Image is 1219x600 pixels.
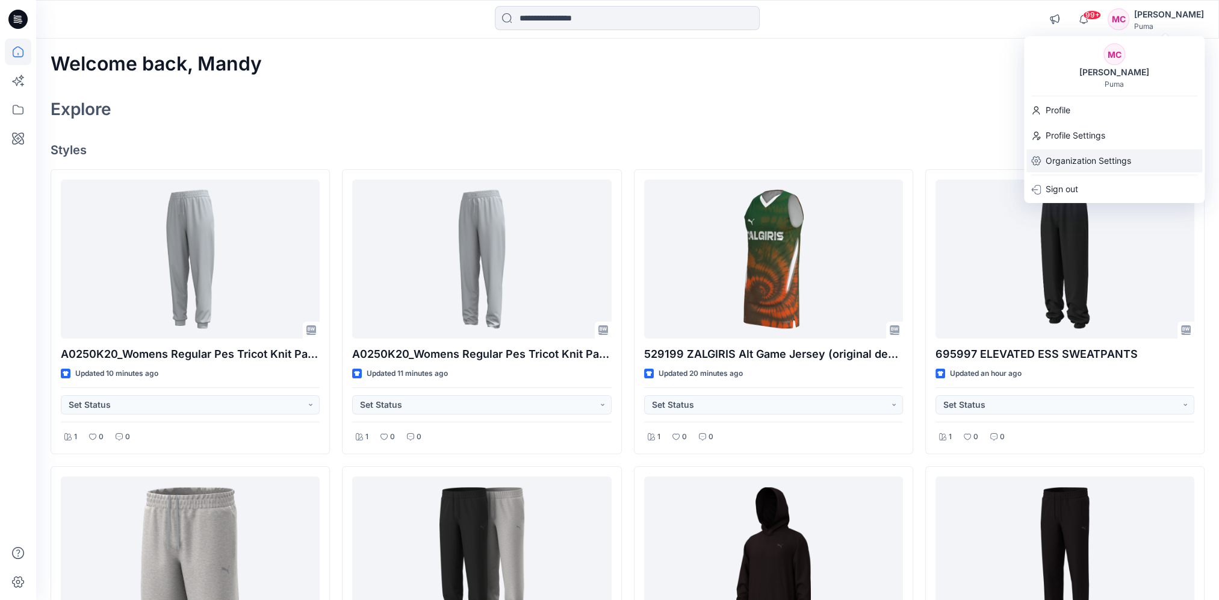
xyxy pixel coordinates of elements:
p: Updated an hour ago [950,367,1022,380]
div: [PERSON_NAME] [1134,7,1204,22]
span: 99+ [1083,10,1101,20]
p: 0 [417,431,421,443]
p: 0 [682,431,687,443]
p: 0 [99,431,104,443]
p: 1 [74,431,77,443]
div: Puma [1134,22,1204,31]
p: 0 [973,431,978,443]
p: 1 [657,431,660,443]
p: A0250K20_Womens Regular Pes Tricot Knit Pants_High Rise_Closed cuff_CV01 [61,346,320,363]
div: MC [1103,43,1125,65]
p: Organization Settings [1046,149,1131,172]
p: 0 [709,431,713,443]
a: 695997 ELEVATED ESS SWEATPANTS [935,180,1194,339]
p: 0 [125,431,130,443]
p: Sign out [1046,178,1078,201]
p: 1 [365,431,368,443]
p: 695997 ELEVATED ESS SWEATPANTS [935,346,1194,363]
a: Profile [1024,99,1205,122]
h4: Styles [51,143,1205,157]
a: Organization Settings [1024,149,1205,172]
a: 529199 ZALGIRIS Alt Game Jersey (original design, 1 way placement cut) [644,180,903,339]
a: A0250K20_Womens Regular Pes Tricot Knit Pants_High Rise_Open Hem_CV02 [352,180,611,339]
div: MC [1108,8,1129,30]
a: A0250K20_Womens Regular Pes Tricot Knit Pants_High Rise_Closed cuff_CV01 [61,180,320,339]
p: Profile Settings [1046,124,1105,147]
p: Profile [1046,99,1070,122]
p: Updated 20 minutes ago [659,367,743,380]
p: Updated 10 minutes ago [75,367,158,380]
div: Puma [1105,80,1124,89]
p: 0 [1000,431,1005,443]
p: Updated 11 minutes ago [367,367,448,380]
div: [PERSON_NAME] [1072,65,1156,80]
p: A0250K20_Womens Regular Pes Tricot Knit Pants_High Rise_Open Hem_CV02 [352,346,611,363]
p: 529199 ZALGIRIS Alt Game Jersey (original design, 1 way placement cut) [644,346,903,363]
p: 1 [949,431,952,443]
p: 0 [390,431,395,443]
h2: Explore [51,99,111,119]
a: Profile Settings [1024,124,1205,147]
h2: Welcome back, Mandy [51,53,262,75]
